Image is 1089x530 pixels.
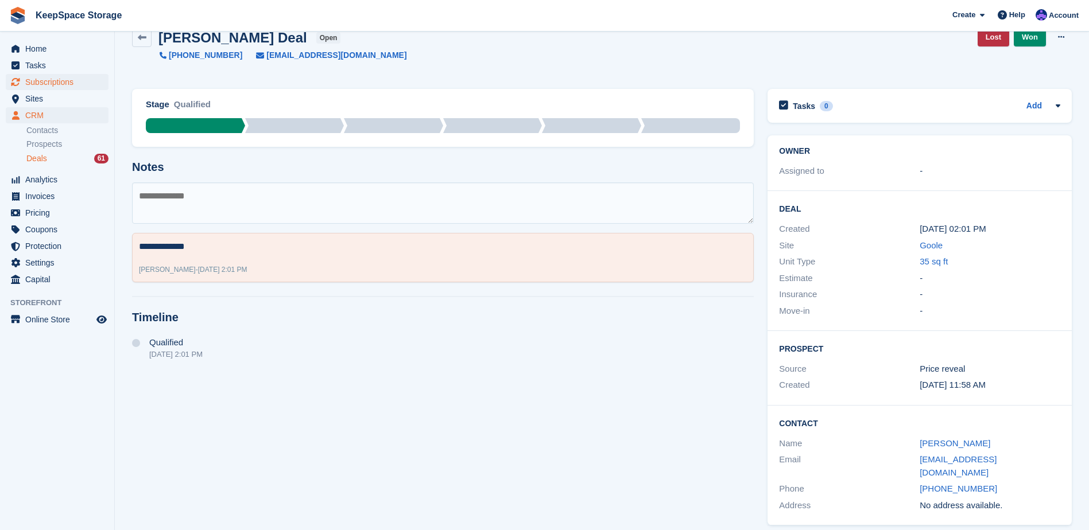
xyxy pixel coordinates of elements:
a: menu [6,221,108,237]
div: Site [779,239,920,252]
a: menu [6,172,108,188]
div: 0 [820,101,833,111]
span: Tasks [25,57,94,73]
span: Subscriptions [25,74,94,90]
span: Prospects [26,139,62,150]
a: Goole [920,240,943,250]
h2: Tasks [793,101,815,111]
div: Source [779,363,920,376]
a: menu [6,91,108,107]
a: menu [6,255,108,271]
a: menu [6,238,108,254]
div: Created [779,379,920,392]
a: menu [6,41,108,57]
a: Add [1026,100,1042,113]
span: [PERSON_NAME] [139,266,196,274]
span: [EMAIL_ADDRESS][DOMAIN_NAME] [266,49,406,61]
div: - [920,305,1060,318]
a: Prospects [26,138,108,150]
a: menu [6,311,108,328]
a: Won [1014,28,1046,46]
h2: Prospect [779,342,1060,354]
div: - [920,272,1060,285]
span: Protection [25,238,94,254]
a: menu [6,188,108,204]
img: stora-icon-8386f47178a22dfd0bd8f6a31ec36ba5ce8667c1dd55bd0f319d3a0aa187defe.svg [9,7,26,24]
a: KeepSpace Storage [31,6,126,25]
img: Chloe Clark [1036,9,1047,21]
span: Settings [25,255,94,271]
div: Unit Type [779,255,920,268]
h2: [PERSON_NAME] Deal [158,30,307,45]
div: Price reveal [920,363,1060,376]
div: No address available. [920,499,1060,512]
div: Email [779,453,920,479]
div: - [920,288,1060,301]
div: Created [779,223,920,236]
div: Name [779,437,920,450]
div: Stage [146,98,169,111]
span: open [316,32,341,44]
span: Pricing [25,205,94,221]
span: Invoices [25,188,94,204]
div: Qualified [174,98,211,118]
div: [DATE] 02:01 PM [920,223,1060,236]
a: [PHONE_NUMBER] [920,484,997,493]
span: Capital [25,271,94,287]
a: Contacts [26,125,108,136]
div: Move-in [779,305,920,318]
a: Preview store [95,313,108,326]
span: [DATE] 2:01 PM [198,266,247,274]
h2: Timeline [132,311,754,324]
span: Analytics [25,172,94,188]
span: Storefront [10,297,114,309]
div: - [920,165,1060,178]
div: Insurance [779,288,920,301]
a: [PERSON_NAME] [920,438,990,448]
h2: Owner [779,147,1060,156]
a: menu [6,57,108,73]
div: [DATE] 11:58 AM [920,379,1060,392]
span: Online Store [25,311,94,328]
a: menu [6,107,108,123]
div: Assigned to [779,165,920,178]
div: Phone [779,482,920,496]
div: Estimate [779,272,920,285]
a: [EMAIL_ADDRESS][DOMAIN_NAME] [920,454,997,477]
h2: Contact [779,417,1060,428]
span: Create [952,9,975,21]
span: Deals [26,153,47,164]
span: Coupons [25,221,94,237]
div: [DATE] 2:01 PM [149,350,203,358]
div: - [139,264,247,275]
h2: Notes [132,161,754,174]
a: Deals 61 [26,153,108,165]
a: menu [6,271,108,287]
a: 35 sq ft [920,256,948,266]
a: [PHONE_NUMBER] [160,49,242,61]
a: Lost [978,28,1009,46]
span: Sites [25,91,94,107]
div: 61 [94,154,108,163]
h2: Deal [779,202,1060,214]
span: CRM [25,107,94,123]
a: menu [6,74,108,90]
span: Account [1049,10,1079,21]
a: menu [6,205,108,221]
span: Home [25,41,94,57]
span: Help [1009,9,1025,21]
span: [PHONE_NUMBER] [169,49,242,61]
div: Address [779,499,920,512]
a: [EMAIL_ADDRESS][DOMAIN_NAME] [242,49,406,61]
span: Qualified [149,338,183,347]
